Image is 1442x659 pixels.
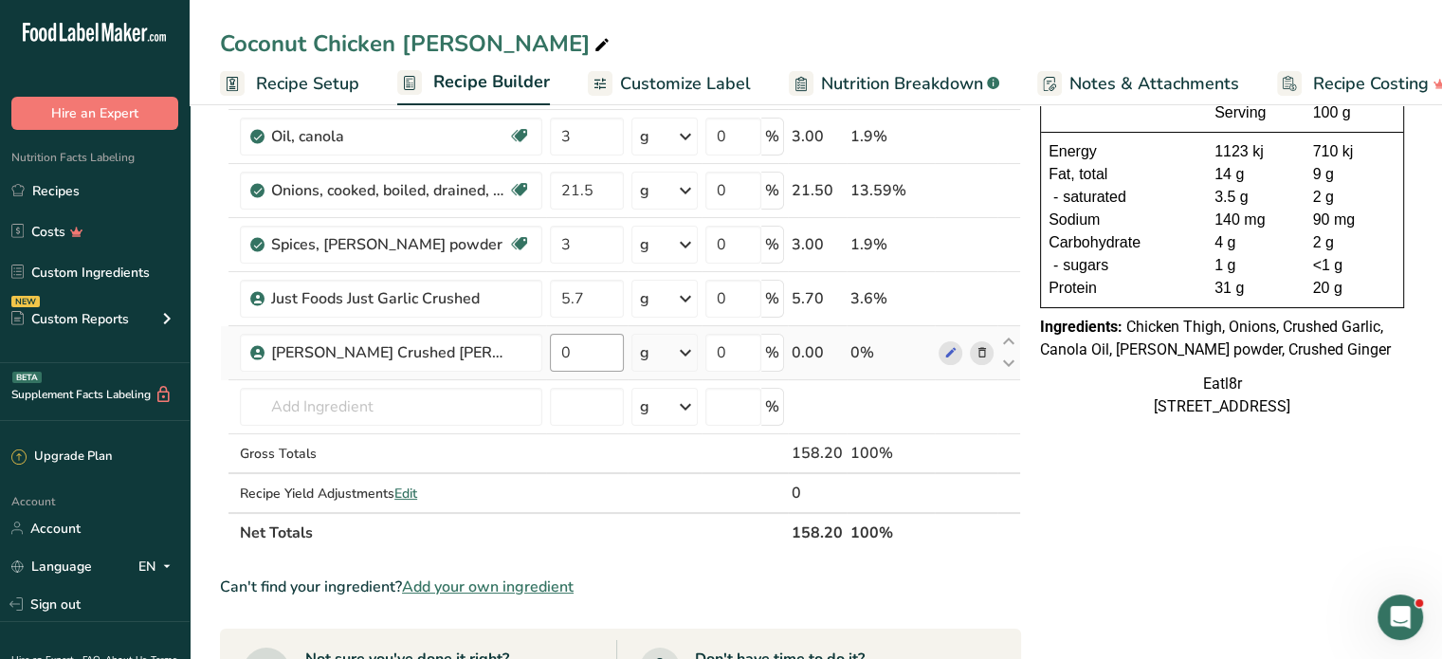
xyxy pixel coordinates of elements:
div: g [640,179,649,202]
a: Notes & Attachments [1037,63,1239,105]
div: NEW [11,296,40,307]
span: Sodium [1049,209,1100,231]
div: <1 g [1313,254,1396,277]
div: 3.00 [792,233,843,256]
div: BETA [12,372,42,383]
div: Recipe Yield Adjustments [240,484,542,503]
a: Nutrition Breakdown [789,63,999,105]
div: Gross Totals [240,444,542,464]
div: 1 g [1214,254,1298,277]
span: Fat, total [1049,163,1107,186]
span: Notes & Attachments [1069,71,1239,97]
span: Chicken Thigh, Onions, Crushed Garlic, Canola Oil, [PERSON_NAME] powder, Crushed Ginger [1040,318,1391,358]
div: Eatl8r [STREET_ADDRESS] [1040,373,1404,418]
div: Just Foods Just Garlic Crushed [271,287,508,310]
div: 2 g [1313,186,1396,209]
div: 0 [792,482,843,504]
div: g [640,125,649,148]
span: Recipe Setup [256,71,359,97]
div: 140 mg [1214,209,1298,231]
a: Customize Label [588,63,751,105]
div: Spices, [PERSON_NAME] powder [271,233,508,256]
div: Oil, canola [271,125,508,148]
div: g [640,341,649,364]
div: 9 g [1313,163,1396,186]
div: Custom Reports [11,309,129,329]
div: EN [138,555,178,577]
button: Hire an Expert [11,97,178,130]
div: Coconut Chicken [PERSON_NAME] [220,27,613,61]
a: Recipe Setup [220,63,359,105]
div: 0% [850,341,931,364]
div: 5.70 [792,287,843,310]
span: Recipe Costing [1313,71,1429,97]
div: 3.6% [850,287,931,310]
div: 31 g [1214,277,1298,300]
span: Protein [1049,277,1097,300]
div: 1.9% [850,125,931,148]
div: g [640,233,649,256]
span: saturated [1063,186,1126,209]
span: Carbohydrate [1049,231,1141,254]
a: Language [11,550,92,583]
div: [PERSON_NAME] Crushed [PERSON_NAME] [271,341,508,364]
div: Can't find your ingredient? [220,576,1021,598]
div: 20 g [1313,277,1396,300]
span: Nutrition Breakdown [821,71,983,97]
span: Edit [394,485,417,503]
a: Recipe Builder [397,61,550,106]
input: Add Ingredient [240,388,542,426]
span: Customize Label [620,71,751,97]
div: - [1049,186,1063,209]
div: 3.00 [792,125,843,148]
div: g [640,287,649,310]
th: 158.20 [788,512,847,552]
span: sugars [1063,254,1108,277]
span: Add your own ingredient [402,576,574,598]
div: g [640,395,649,418]
div: 100% [850,442,931,465]
div: 1.9% [850,233,931,256]
span: Ingredients: [1040,318,1123,336]
div: Upgrade Plan [11,448,112,467]
div: 14 g [1214,163,1298,186]
div: 21.50 [792,179,843,202]
div: 0.00 [792,341,843,364]
div: 13.59% [850,179,931,202]
span: Energy [1049,140,1097,163]
span: Recipe Builder [433,69,550,95]
div: 2 g [1313,231,1396,254]
div: 1123 kj [1214,140,1298,163]
div: 158.20 [792,442,843,465]
iframe: Intercom live chat [1378,595,1423,640]
div: 710 kj [1313,140,1396,163]
th: Net Totals [236,512,788,552]
div: - [1049,254,1063,277]
th: 100% [847,512,935,552]
div: 90 mg [1313,209,1396,231]
div: 3.5 g [1214,186,1298,209]
div: 4 g [1214,231,1298,254]
div: Onions, cooked, boiled, drained, without salt [271,179,508,202]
